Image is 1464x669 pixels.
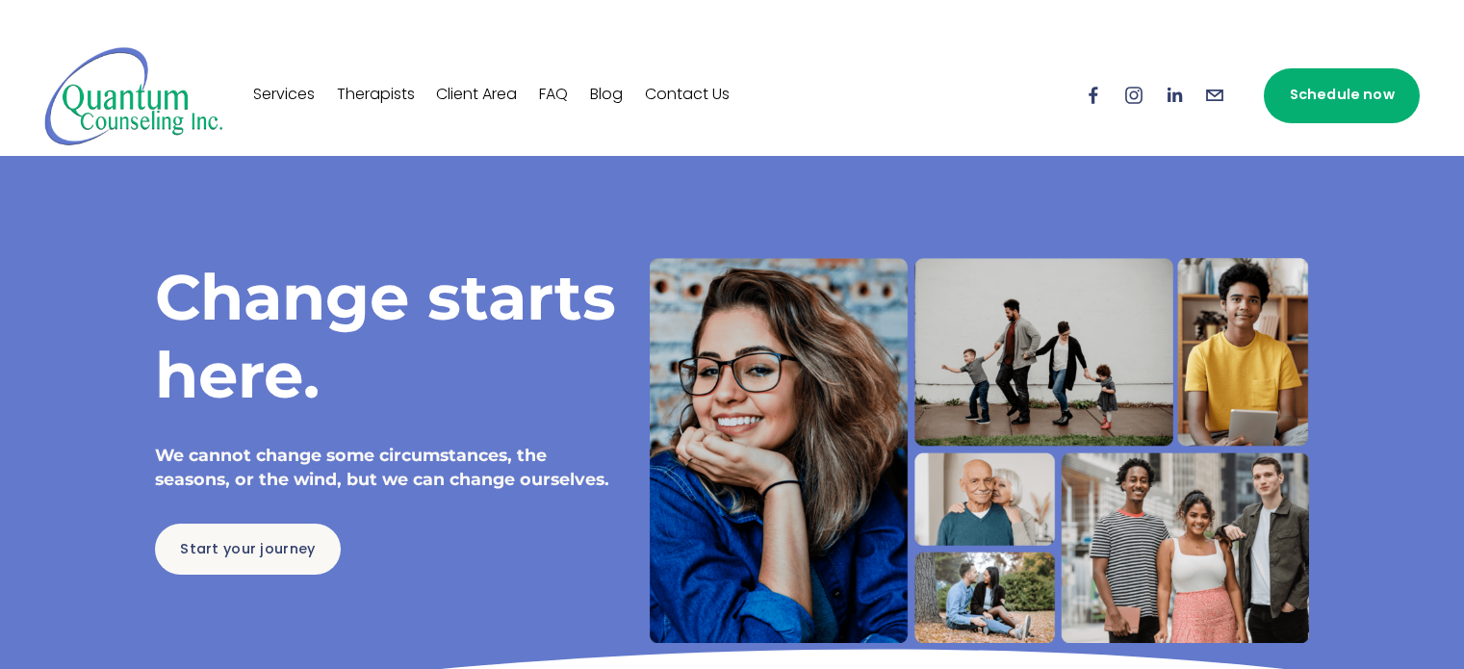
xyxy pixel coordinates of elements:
[539,80,568,111] a: FAQ
[1123,85,1144,106] a: Instagram
[155,524,342,575] a: Start your journey
[1204,85,1225,106] a: info@quantumcounselinginc.com
[645,80,730,111] a: Contact Us
[155,258,617,413] h1: Change starts here.
[1264,68,1420,123] a: Schedule now
[155,444,617,491] h4: We cannot change some circumstances, the seasons, or the wind, but we can change ourselves.
[436,80,517,111] a: Client Area
[253,80,315,111] a: Services
[44,45,224,146] img: Quantum Counseling Inc. | Change starts here.
[1164,85,1185,106] a: LinkedIn
[1083,85,1104,106] a: Facebook
[337,80,415,111] a: Therapists
[590,80,623,111] a: Blog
